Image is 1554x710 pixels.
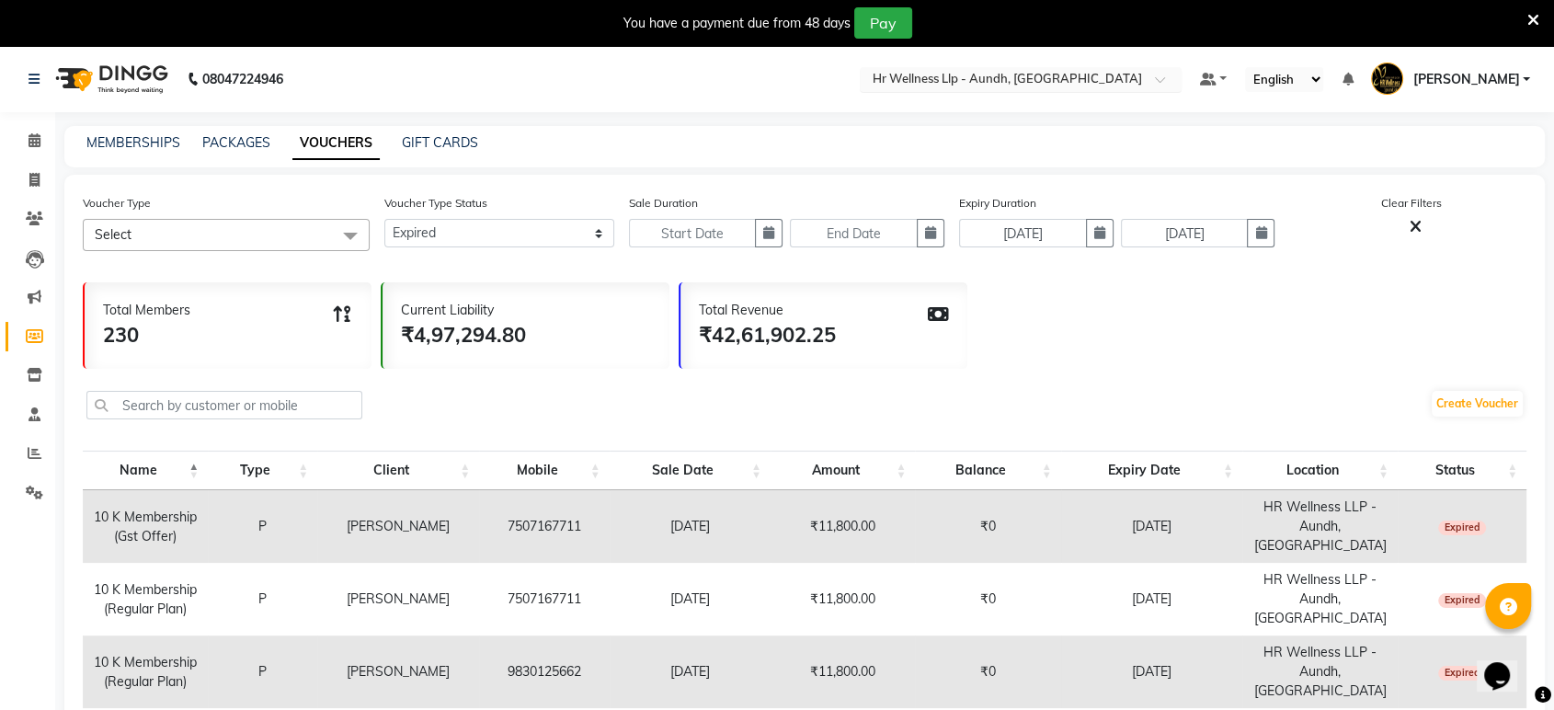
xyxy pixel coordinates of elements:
[1432,391,1523,417] a: Create Voucher
[1477,636,1536,692] iframe: chat widget
[202,134,270,151] a: PACKAGES
[915,451,1060,490] th: Balance: activate to sort column ascending
[959,195,1036,212] label: Expiry Duration
[86,134,180,151] a: MEMBERSHIPS
[83,490,208,563] td: 10 K Membership (Gst Offer)
[1061,490,1242,563] td: [DATE]
[771,563,915,636] td: ₹11,800.00
[771,490,915,563] td: ₹11,800.00
[854,7,912,39] button: Pay
[1242,451,1398,490] th: Location: activate to sort column ascending
[1061,451,1242,490] th: Expiry Date: activate to sort column ascending
[83,451,208,490] th: Name: activate to sort column descending
[629,195,698,212] label: Sale Duration
[771,636,915,708] td: ₹11,800.00
[317,451,479,490] th: Client: activate to sort column ascending
[1412,70,1519,89] span: [PERSON_NAME]
[479,490,610,563] td: 7507167711
[1398,451,1526,490] th: Status: activate to sort column ascending
[103,320,190,350] div: 230
[202,53,283,105] b: 08047224946
[402,134,478,151] a: GIFT CARDS
[699,301,836,320] div: Total Revenue
[1061,563,1242,636] td: [DATE]
[47,53,173,105] img: logo
[915,636,1060,708] td: ₹0
[915,490,1060,563] td: ₹0
[610,451,771,490] th: Sale Date: activate to sort column ascending
[1242,636,1398,708] td: HR Wellness LLP - Aundh, [GEOGRAPHIC_DATA]
[95,226,131,243] span: Select
[86,391,362,419] input: Search by customer or mobile
[83,195,151,212] label: Voucher Type
[292,127,380,160] a: VOUCHERS
[1371,63,1403,95] img: Nitesh Pise
[479,563,610,636] td: 7507167711
[317,636,479,708] td: [PERSON_NAME]
[317,490,479,563] td: [PERSON_NAME]
[401,301,526,320] div: Current Liability
[1438,593,1486,608] span: Expired
[384,195,487,212] label: Voucher Type Status
[479,636,610,708] td: 9830125662
[1438,521,1486,535] span: Expired
[959,219,1087,247] input: Start Date
[208,490,317,563] td: P
[610,563,771,636] td: [DATE]
[790,219,918,247] input: End Date
[401,320,526,350] div: ₹4,97,294.80
[915,563,1060,636] td: ₹0
[208,636,317,708] td: P
[1242,490,1398,563] td: HR Wellness LLP - Aundh, [GEOGRAPHIC_DATA]
[699,320,836,350] div: ₹42,61,902.25
[610,636,771,708] td: [DATE]
[1121,219,1249,247] input: Start Date
[1242,563,1398,636] td: HR Wellness LLP - Aundh, [GEOGRAPHIC_DATA]
[610,490,771,563] td: [DATE]
[1381,195,1442,212] label: Clear Filters
[208,563,317,636] td: P
[629,219,757,247] input: Start Date
[103,301,190,320] div: Total Members
[83,563,208,636] td: 10 K Membership (Regular Plan)
[317,563,479,636] td: [PERSON_NAME]
[208,451,317,490] th: Type: activate to sort column ascending
[83,636,208,708] td: 10 K Membership (Regular Plan)
[623,14,851,33] div: You have a payment due from 48 days
[1061,636,1242,708] td: [DATE]
[1438,666,1486,681] span: Expired
[771,451,915,490] th: Amount: activate to sort column ascending
[479,451,610,490] th: Mobile: activate to sort column ascending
